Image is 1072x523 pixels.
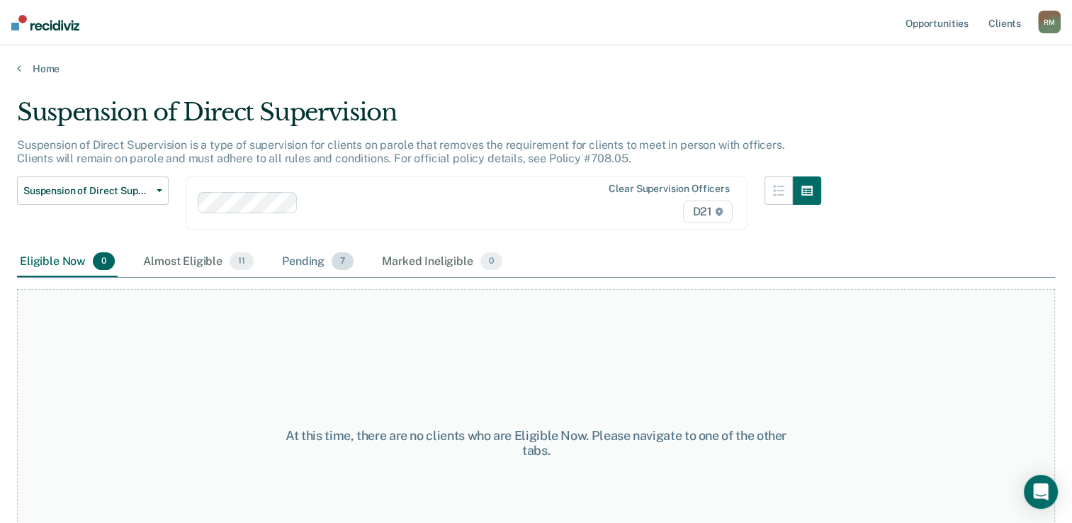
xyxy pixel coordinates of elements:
div: Pending7 [279,247,356,278]
a: Home [17,62,1055,75]
span: 0 [93,252,115,271]
span: 11 [230,252,254,271]
span: 0 [480,252,502,271]
div: Clear supervision officers [609,183,729,195]
div: Suspension of Direct Supervision [17,98,821,138]
div: Open Intercom Messenger [1024,475,1058,509]
span: Suspension of Direct Supervision [23,185,151,197]
div: Marked Ineligible0 [379,247,505,278]
span: 7 [332,252,354,271]
img: Recidiviz [11,15,79,30]
span: D21 [683,201,732,223]
div: At this time, there are no clients who are Eligible Now. Please navigate to one of the other tabs. [277,428,796,459]
div: R M [1038,11,1061,33]
button: Suspension of Direct Supervision [17,176,169,205]
div: Almost Eligible11 [140,247,256,278]
button: RM [1038,11,1061,33]
p: Suspension of Direct Supervision is a type of supervision for clients on parole that removes the ... [17,138,785,165]
div: Eligible Now0 [17,247,118,278]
